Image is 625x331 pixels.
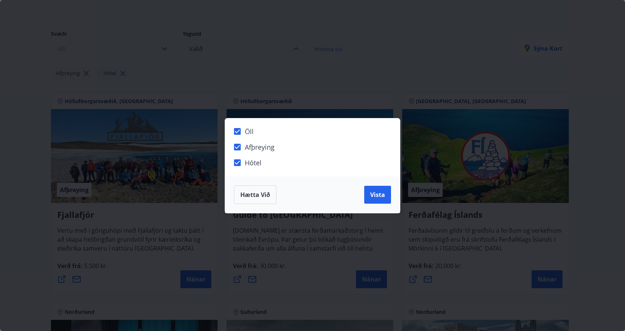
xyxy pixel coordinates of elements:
span: Öll [245,127,254,136]
button: Vista [364,186,391,204]
button: Hætta við [234,185,276,204]
span: Vista [370,191,385,199]
span: Hótel [245,158,262,168]
span: Afþreying [245,142,275,152]
span: Hætta við [240,191,270,199]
